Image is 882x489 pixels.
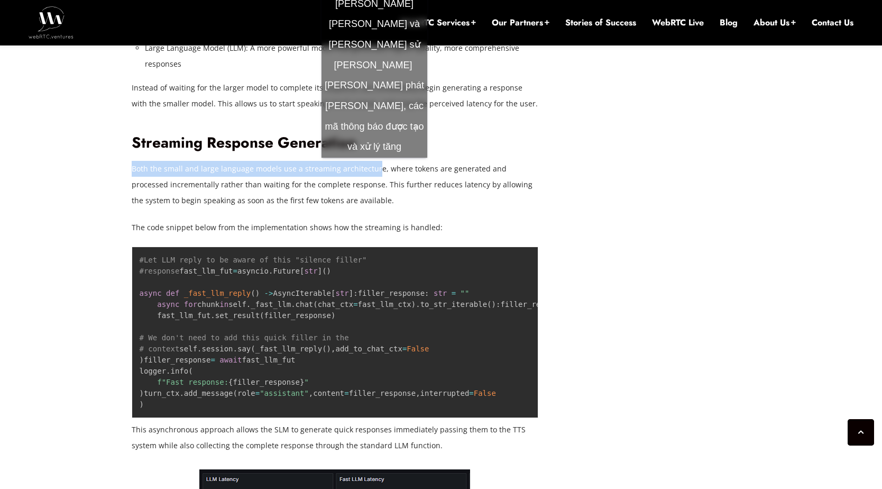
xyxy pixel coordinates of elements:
a: About Us [754,17,796,29]
span: . [246,300,251,309]
span: - [264,289,269,297]
a: Our Partners [492,17,549,29]
span: . [166,367,170,375]
span: ) [411,300,416,309]
span: ) [327,345,331,353]
span: filler_response [228,378,304,386]
span: ( [260,311,264,320]
a: WebRTC Live [652,17,704,29]
span: ( [322,345,326,353]
span: ( [251,289,255,297]
span: ) [255,289,260,297]
span: False [474,389,496,397]
span: ] [349,289,353,297]
span: = [402,345,407,353]
span: # context [140,345,180,353]
span: = [210,356,215,364]
span: : [425,289,429,297]
span: def [166,289,179,297]
span: async [140,289,162,297]
span: . [197,345,201,353]
span: for [184,300,197,309]
span: : [496,300,500,309]
span: = [255,389,260,397]
span: [ [300,267,304,275]
p: The code snippet below from the implementation shows how the streaming is handled: [132,220,539,236]
span: await [219,356,242,364]
span: ) [140,356,144,364]
p: Instead of waiting for the larger model to complete its response, we immediately begin generating... [132,80,539,112]
span: #response [140,267,180,275]
span: . [233,345,237,353]
h2: Streaming Response Generation [132,134,539,152]
span: , [309,389,313,397]
span: ( [251,345,255,353]
span: } [300,378,304,386]
span: ) [492,300,496,309]
span: _fast_llm_reply [184,289,251,297]
span: str [304,267,317,275]
span: . [291,300,295,309]
span: ( [313,300,317,309]
a: Stories of Success [565,17,636,29]
span: # We don't need to add this quick filler in the [140,333,349,342]
a: Contact Us [812,17,853,29]
span: ] [318,267,322,275]
p: This asynchronous approach allows the SLM to generate quick responses immediately passing them to... [132,422,539,454]
span: = [233,267,237,275]
p: Both the small and large language models use a streaming architecture, where tokens are generated... [132,161,539,209]
span: = [353,300,357,309]
a: Blog [720,17,738,29]
span: ( [487,300,491,309]
span: ( [233,389,237,397]
li: Large Language Model (LLM): A more powerful model that generates higher-quality, more comprehensi... [145,40,539,72]
span: : [353,289,357,297]
code: fast_llm_fut asyncio Future AsyncIterable filler_response chunk self _fast_llm chat chat_ctx fast... [140,256,644,409]
span: ( [322,267,326,275]
span: . [210,311,215,320]
span: "" [461,289,470,297]
span: { [228,378,233,386]
span: async [157,300,179,309]
span: False [407,345,429,353]
span: , [416,389,420,397]
span: #Let LLM reply to be aware of this "silence filler" [140,256,367,264]
span: " [304,378,308,386]
span: ) [327,267,331,275]
span: , [331,345,335,353]
span: "assistant" [260,389,309,397]
img: WebRTC.ventures [29,6,73,38]
span: [ [331,289,335,297]
span: ) [331,311,335,320]
span: . [269,267,273,275]
span: = [469,389,473,397]
span: f"Fast response: [157,378,228,386]
span: ) [140,400,144,409]
span: str [434,289,447,297]
a: WebRTC Services [400,17,476,29]
span: = [452,289,456,297]
span: > [269,289,273,297]
span: ) [140,389,144,397]
span: . [416,300,420,309]
span: ( [188,367,192,375]
span: . [179,389,183,397]
span: = [344,389,348,397]
span: str [335,289,348,297]
span: in [219,300,228,309]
